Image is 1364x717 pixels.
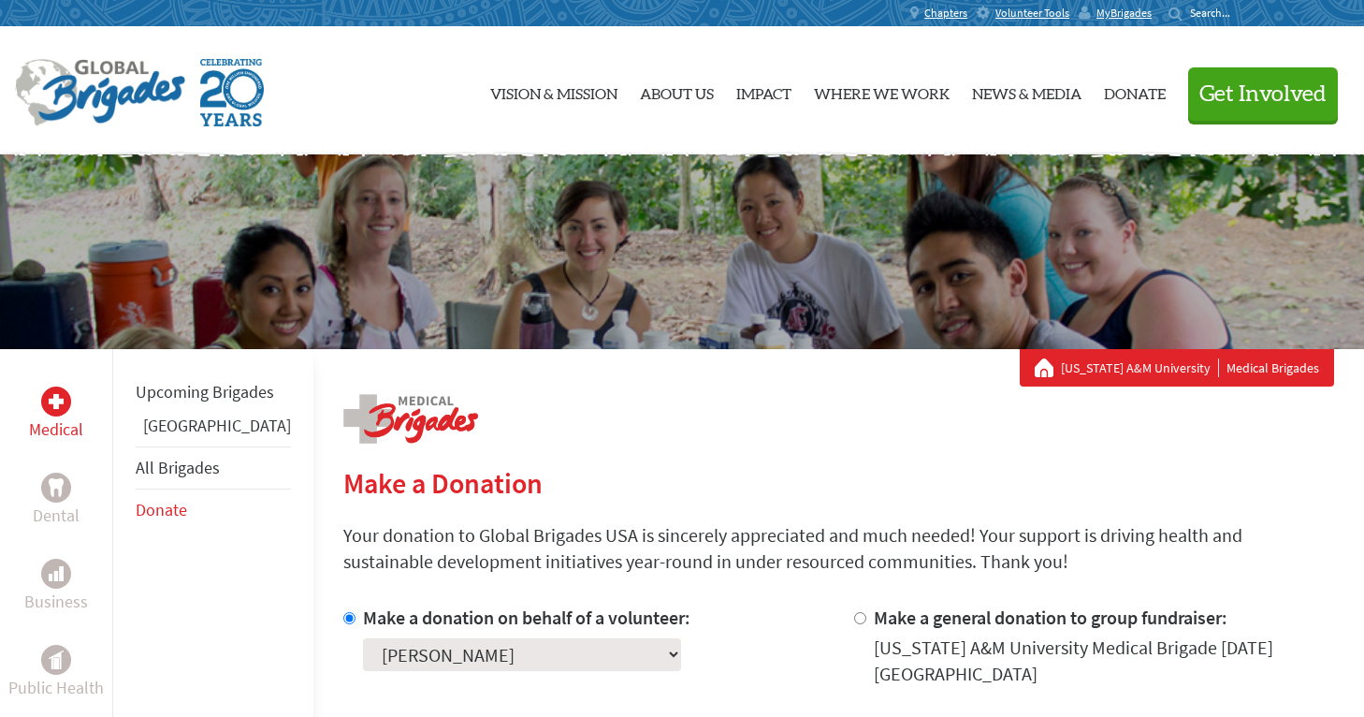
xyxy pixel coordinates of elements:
span: Chapters [924,6,967,21]
img: logo-medical.png [343,394,478,444]
a: Donate [1104,42,1166,139]
li: Donate [136,490,291,531]
button: Get Involved [1188,67,1338,121]
a: Donate [136,499,187,520]
span: MyBrigades [1096,6,1152,21]
a: News & Media [972,42,1081,139]
a: MedicalMedical [29,387,83,443]
img: Global Brigades Logo [15,59,185,126]
h2: Make a Donation [343,466,1334,500]
span: Volunteer Tools [995,6,1069,21]
a: Upcoming Brigades [136,381,274,402]
div: Public Health [41,645,71,675]
p: Your donation to Global Brigades USA is sincerely appreciated and much needed! Your support is dr... [343,522,1334,575]
div: Medical Brigades [1035,358,1319,377]
li: All Brigades [136,446,291,490]
a: Impact [736,42,791,139]
a: Public HealthPublic Health [8,645,104,701]
img: Medical [49,394,64,409]
a: BusinessBusiness [24,559,88,615]
a: Where We Work [814,42,950,139]
span: Get Involved [1199,83,1327,106]
a: [US_STATE] A&M University [1061,358,1219,377]
img: Dental [49,478,64,496]
div: [US_STATE] A&M University Medical Brigade [DATE] [GEOGRAPHIC_DATA] [874,635,1335,687]
label: Make a general donation to group fundraiser: [874,606,1227,629]
div: Business [41,559,71,589]
p: Dental [33,503,80,529]
p: Business [24,589,88,615]
a: About Us [640,42,714,139]
a: [GEOGRAPHIC_DATA] [143,415,291,436]
input: Search... [1190,6,1243,20]
img: Global Brigades Celebrating 20 Years [200,59,264,126]
div: Medical [41,387,71,417]
li: Upcoming Brigades [136,372,291,413]
a: DentalDental [33,473,80,529]
label: Make a donation on behalf of a volunteer: [363,606,690,629]
a: All Brigades [136,457,220,478]
img: Business [49,566,64,581]
li: Panama [136,413,291,446]
div: Dental [41,473,71,503]
p: Public Health [8,675,104,701]
img: Public Health [49,651,64,669]
p: Medical [29,417,83,443]
a: Vision & Mission [490,42,617,139]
